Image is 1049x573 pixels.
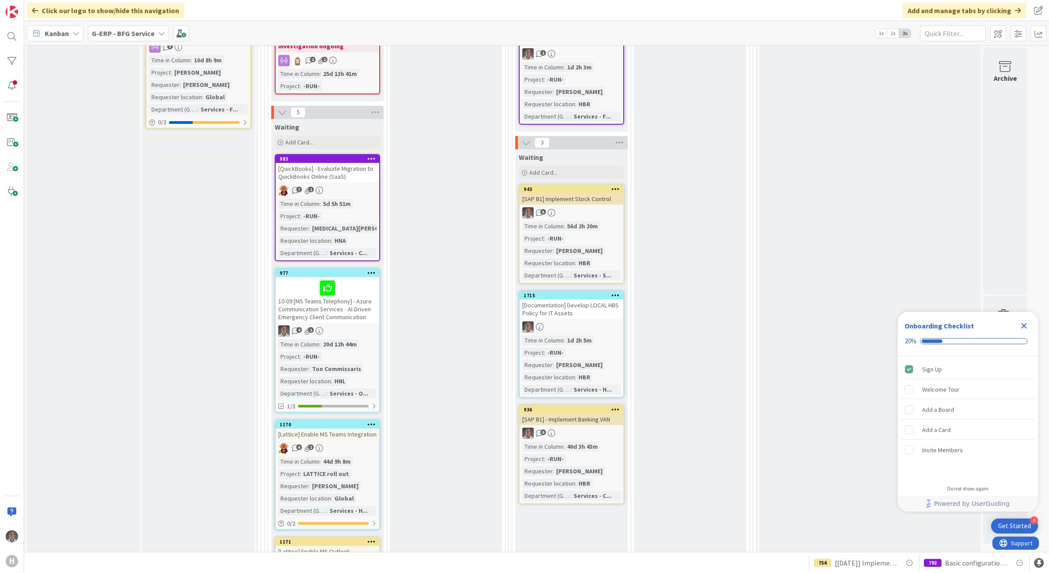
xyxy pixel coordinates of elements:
div: -RUN- [545,234,566,243]
div: Requester location [149,92,202,102]
div: Department (G-ERP) [278,248,326,258]
div: 943 [520,185,623,193]
div: 97710-09 [MS Teams Telephony] - Azure Communication Services - AI-Driven Emergency Client Communi... [276,269,379,323]
div: [PERSON_NAME] [554,466,605,476]
div: PS [276,325,379,337]
div: Welcome Tour is incomplete. [901,380,1035,399]
div: Department (G-ERP) [522,270,570,280]
span: : [320,457,321,466]
img: PS [522,48,534,60]
img: PS [522,428,534,439]
div: 1d 2h 5m [565,335,594,345]
div: Department (G-ERP) [278,389,326,398]
img: Rv [292,55,303,66]
span: : [326,248,327,258]
span: : [320,339,321,349]
div: LATTICE roll out [301,469,351,479]
div: Services - C... [571,491,614,501]
a: 936[SAP B1] - Implement Banking VANPSTime in Column:40d 3h 43mProject:-RUN-Requester:[PERSON_NAME... [519,405,624,504]
div: Requester [149,80,180,90]
div: 5d 5h 51m [321,199,353,209]
span: 0 / 3 [158,118,166,127]
div: 4 [1030,516,1038,524]
div: Add a Card is incomplete. [901,420,1035,440]
div: Add and manage tabs by clicking [902,3,1026,18]
div: HBR [576,258,593,268]
img: PS [522,207,534,219]
span: 3 [535,137,550,148]
span: : [575,99,576,109]
div: 1171 [276,538,379,546]
span: : [300,211,301,221]
div: Services - C... [327,248,370,258]
div: [Lattice] Enable MS Outlook Integration [276,546,379,565]
div: -RUN- [545,75,566,84]
div: Add a Card [922,425,951,435]
div: Footer [898,496,1038,512]
div: PS [520,207,623,219]
span: : [575,372,576,382]
div: 754 [814,559,831,567]
div: Time in Column [278,457,320,466]
span: 1x [875,29,887,38]
div: Ton Commissaris [310,364,363,374]
a: [SharePoint] Improve Warehouse CommunicationPSTime in Column:1d 2h 3mProject:-RUN-Requester:[PERS... [519,18,624,125]
div: Open Get Started checklist, remaining modules: 4 [991,519,1038,533]
div: [PERSON_NAME] [172,68,223,77]
span: : [300,469,301,479]
span: : [309,364,310,374]
img: Visit kanbanzone.com [6,6,18,18]
span: : [309,223,310,233]
div: Requester [522,87,553,97]
span: : [564,221,565,231]
img: LC [278,443,290,454]
b: G-ERP - BFG Service [92,29,154,38]
div: Requester [278,481,309,491]
div: Requester [278,364,309,374]
div: [PERSON_NAME] [554,246,605,256]
div: 44d 9h 8m [321,457,353,466]
div: Welcome Tour [922,384,959,395]
span: : [326,506,327,515]
div: 1171[Lattice] Enable MS Outlook Integration [276,538,379,565]
span: 3 [167,43,173,49]
span: : [564,442,565,451]
div: Global [203,92,227,102]
div: Time in Column [278,199,320,209]
div: Project [522,348,544,357]
div: 983 [276,155,379,163]
span: [[DATE]] Implement Accountview BI information- [Data Transport to BI Datalake] [835,558,897,568]
div: 936 [520,406,623,414]
div: Checklist items [898,356,1038,479]
div: 1171 [280,539,379,545]
div: HBR [576,479,593,488]
div: Services - H... [327,506,370,515]
div: 936[SAP B1] - Implement Banking VAN [520,406,623,425]
span: : [544,75,545,84]
span: : [570,112,571,121]
div: 1170[Lattice] Enable MS Teams Integration [276,421,379,440]
input: Quick Filter... [920,25,986,41]
div: 977 [280,270,379,276]
span: : [171,68,172,77]
div: Requester location [278,494,331,503]
div: Global [332,494,356,503]
span: 1 [308,444,314,450]
div: 936 [524,407,623,413]
div: [SAP B1] Implement Stock Control [520,193,623,205]
div: 1715[Documentation] Develop LOCAL HBS Policy for IT Assets [520,292,623,319]
div: HBR [576,372,593,382]
div: 983 [280,156,379,162]
div: Requester [522,246,553,256]
div: Archive [994,73,1017,83]
span: : [331,494,332,503]
div: Services - F... [198,105,240,114]
span: 6 [296,444,302,450]
span: 5 [540,209,546,215]
span: : [326,389,327,398]
div: Time in Column [278,69,320,79]
div: Department (G-ERP) [522,112,570,121]
img: PS [278,325,290,337]
span: : [575,479,576,488]
a: 1170[Lattice] Enable MS Teams IntegrationLCTime in Column:44d 9h 8mProject:LATTICE roll outReques... [275,420,380,530]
